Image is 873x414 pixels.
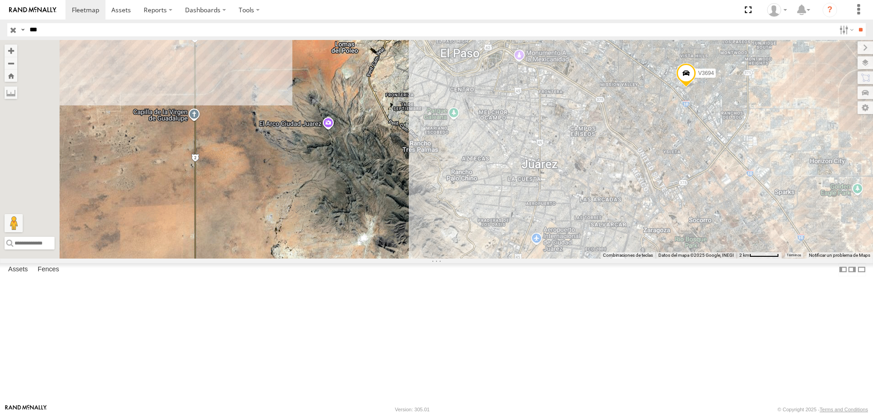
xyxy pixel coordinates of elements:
label: Search Query [19,23,26,36]
label: Assets [4,264,32,276]
a: Términos [787,253,801,257]
a: Visit our Website [5,405,47,414]
span: V3694 [698,70,714,77]
label: Measure [5,86,17,99]
button: Zoom Home [5,70,17,82]
label: Search Filter Options [836,23,855,36]
button: Zoom out [5,57,17,70]
label: Dock Summary Table to the Left [838,263,848,276]
label: Dock Summary Table to the Right [848,263,857,276]
div: Version: 305.01 [395,407,430,412]
label: Hide Summary Table [857,263,866,276]
a: Notificar un problema de Maps [809,253,870,258]
button: Zoom in [5,45,17,57]
a: Terms and Conditions [820,407,868,412]
span: Datos del mapa ©2025 Google, INEGI [658,253,734,258]
span: 2 km [739,253,749,258]
label: Map Settings [858,101,873,114]
img: rand-logo.svg [9,7,56,13]
button: Combinaciones de teclas [603,252,653,259]
div: © Copyright 2025 - [778,407,868,412]
i: ? [823,3,837,17]
button: Arrastra al hombrecito al mapa para abrir Street View [5,214,23,232]
label: Fences [33,264,64,276]
button: Escala del mapa: 2 km por 61 píxeles [737,252,782,259]
div: carolina herrera [764,3,790,17]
